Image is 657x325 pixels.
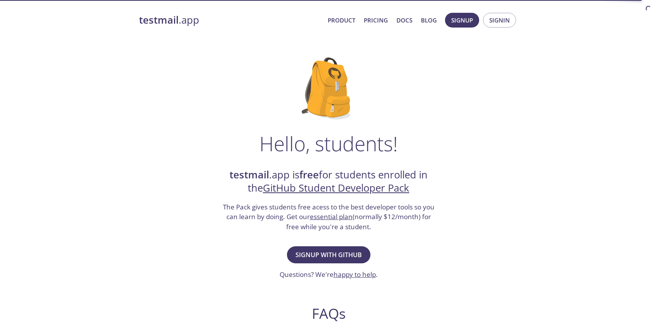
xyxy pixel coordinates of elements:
[229,168,269,182] strong: testmail
[302,57,356,119] img: github-student-backpack.png
[334,270,376,279] a: happy to help
[421,15,437,25] a: Blog
[263,181,409,195] a: GitHub Student Developer Pack
[299,168,319,182] strong: free
[222,168,435,195] h2: .app is for students enrolled in the
[396,15,412,25] a: Docs
[139,13,179,27] strong: testmail
[287,246,370,263] button: Signup with GitHub
[483,13,516,28] button: Signin
[310,212,353,221] a: essential plan
[451,15,473,25] span: Signup
[222,202,435,232] h3: The Pack gives students free acess to the best developer tools so you can learn by doing. Get our...
[445,13,479,28] button: Signup
[328,15,355,25] a: Product
[489,15,510,25] span: Signin
[179,305,478,322] h2: FAQs
[364,15,388,25] a: Pricing
[280,270,378,280] h3: Questions? We're .
[259,132,398,155] h1: Hello, students!
[295,249,362,260] span: Signup with GitHub
[139,14,322,27] a: testmail.app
